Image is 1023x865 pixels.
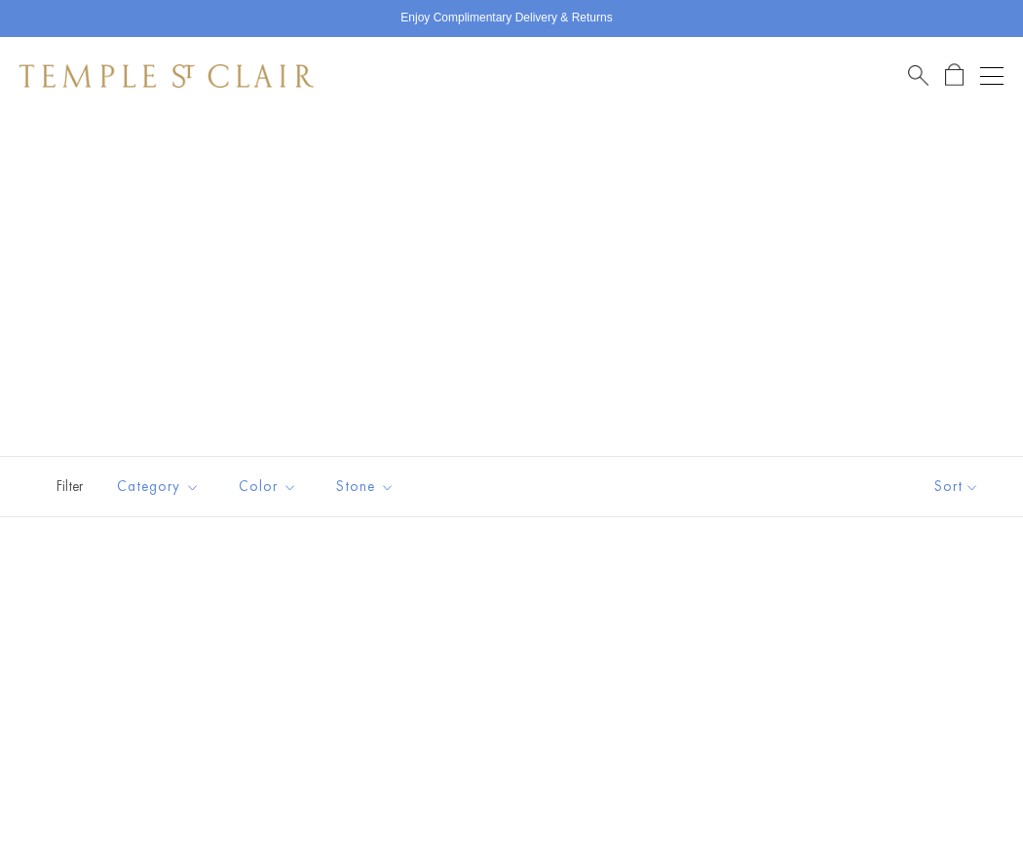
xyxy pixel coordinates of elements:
img: Temple St. Clair [19,64,314,88]
button: Stone [322,465,409,508]
a: Search [908,63,928,88]
button: Color [224,465,312,508]
button: Show sort by [890,457,1023,516]
button: Open navigation [980,64,1004,88]
a: Open Shopping Bag [945,63,964,88]
span: Color [229,474,312,499]
span: Category [107,474,214,499]
span: Stone [326,474,409,499]
p: Enjoy Complimentary Delivery & Returns [400,9,612,28]
button: Category [102,465,214,508]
